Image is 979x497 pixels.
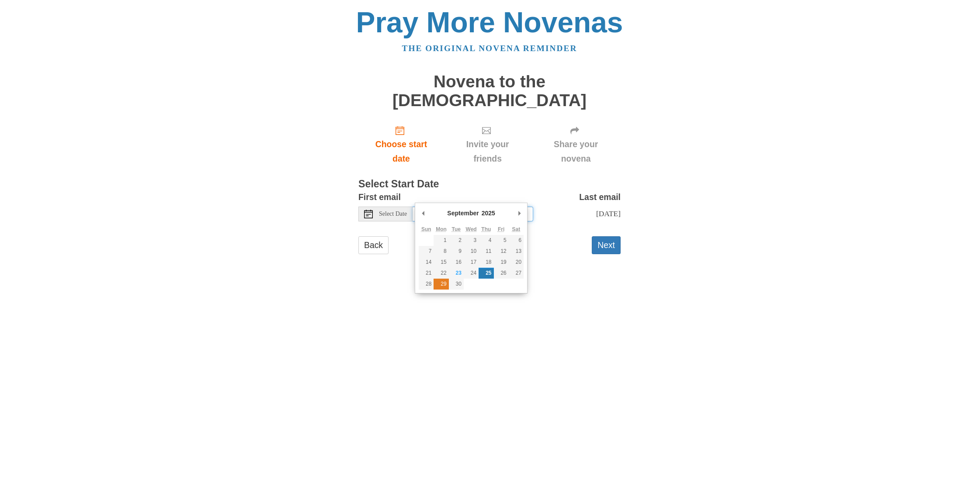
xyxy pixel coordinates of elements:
abbr: Saturday [512,226,521,232]
div: Click "Next" to confirm your start date first. [531,118,621,170]
button: 16 [449,257,464,268]
button: 12 [494,246,509,257]
h3: Select Start Date [358,179,621,190]
button: 7 [419,246,434,257]
button: 4 [479,235,493,246]
a: Choose start date [358,118,444,170]
button: 25 [479,268,493,279]
button: 19 [494,257,509,268]
button: 8 [434,246,448,257]
button: Next Month [515,207,524,220]
button: 26 [494,268,509,279]
input: Use the arrow keys to pick a date [413,207,533,221]
button: 17 [464,257,479,268]
button: 29 [434,279,448,290]
abbr: Wednesday [466,226,477,232]
a: Pray More Novenas [356,6,623,38]
button: 18 [479,257,493,268]
button: 28 [419,279,434,290]
button: 9 [449,246,464,257]
button: 23 [449,268,464,279]
button: 1 [434,235,448,246]
button: 11 [479,246,493,257]
div: Click "Next" to confirm your start date first. [444,118,531,170]
span: Invite your friends [453,137,522,166]
abbr: Thursday [481,226,491,232]
button: 24 [464,268,479,279]
span: Choose start date [367,137,435,166]
a: Back [358,236,389,254]
button: 15 [434,257,448,268]
label: Last email [579,190,621,204]
button: Next [592,236,621,254]
button: Previous Month [419,207,427,220]
abbr: Friday [498,226,504,232]
button: 27 [509,268,524,279]
a: The original novena reminder [402,44,577,53]
button: 3 [464,235,479,246]
button: 14 [419,257,434,268]
span: [DATE] [596,209,621,218]
button: 2 [449,235,464,246]
button: 30 [449,279,464,290]
abbr: Monday [436,226,447,232]
button: 22 [434,268,448,279]
button: 13 [509,246,524,257]
h1: Novena to the [DEMOGRAPHIC_DATA] [358,72,621,110]
button: 20 [509,257,524,268]
span: Select Date [379,211,407,217]
label: First email [358,190,401,204]
button: 6 [509,235,524,246]
div: 2025 [480,207,496,220]
abbr: Tuesday [452,226,461,232]
div: September [446,207,480,220]
button: 5 [494,235,509,246]
span: Share your novena [540,137,612,166]
button: 10 [464,246,479,257]
button: 21 [419,268,434,279]
abbr: Sunday [421,226,431,232]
